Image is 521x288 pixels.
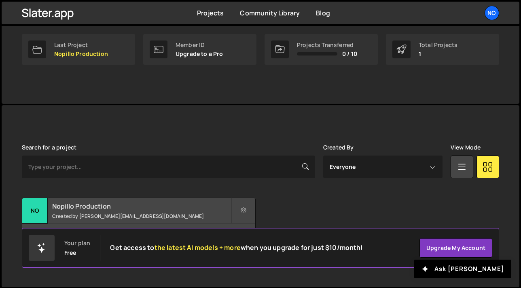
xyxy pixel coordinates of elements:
[54,42,108,48] div: Last Project
[176,51,223,57] p: Upgrade to a Pro
[414,260,511,278] button: Ask [PERSON_NAME]
[316,9,330,17] a: Blog
[110,244,363,252] h2: Get access to when you upgrade for just $10/month!
[419,238,492,258] a: Upgrade my account
[22,156,315,178] input: Type your project...
[485,6,499,20] a: No
[176,42,223,48] div: Member ID
[52,202,231,211] h2: Nopillo Production
[22,144,76,151] label: Search for a project
[54,51,108,57] p: Nopillo Production
[297,42,357,48] div: Projects Transferred
[22,198,256,248] a: No Nopillo Production Created by [PERSON_NAME][EMAIL_ADDRESS][DOMAIN_NAME] 14 pages, last updated...
[323,144,354,151] label: Created By
[197,9,224,17] a: Projects
[64,240,90,246] div: Your plan
[52,213,231,220] small: Created by [PERSON_NAME][EMAIL_ADDRESS][DOMAIN_NAME]
[22,198,48,224] div: No
[419,42,457,48] div: Total Projects
[22,224,255,248] div: 14 pages, last updated by about [DATE]
[419,51,457,57] p: 1
[342,51,357,57] span: 0 / 10
[64,250,76,256] div: Free
[22,34,135,65] a: Last Project Nopillo Production
[451,144,481,151] label: View Mode
[240,9,300,17] a: Community Library
[155,243,241,252] span: the latest AI models + more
